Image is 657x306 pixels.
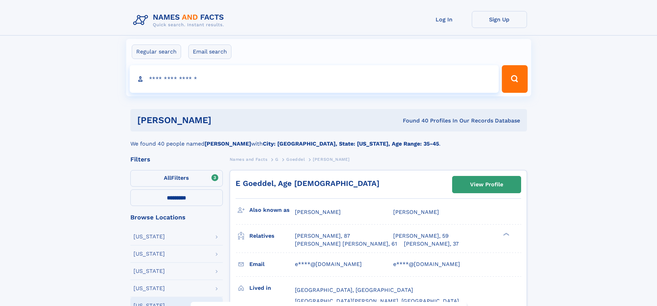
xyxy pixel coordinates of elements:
div: Browse Locations [130,214,223,220]
div: [US_STATE] [133,234,165,239]
label: Email search [188,45,231,59]
label: Regular search [132,45,181,59]
span: [GEOGRAPHIC_DATA][PERSON_NAME], [GEOGRAPHIC_DATA] [295,298,459,304]
div: Filters [130,156,223,162]
b: [PERSON_NAME] [205,140,251,147]
div: [US_STATE] [133,268,165,274]
a: [PERSON_NAME], 59 [393,232,449,240]
span: Goeddel [286,157,305,162]
button: Search Button [502,65,527,93]
a: Goeddel [286,155,305,164]
img: Logo Names and Facts [130,11,230,30]
a: [PERSON_NAME] [PERSON_NAME], 61 [295,240,397,248]
span: [PERSON_NAME] [295,209,341,215]
a: Names and Facts [230,155,268,164]
b: City: [GEOGRAPHIC_DATA], State: [US_STATE], Age Range: 35-45 [263,140,439,147]
h3: Lived in [249,282,295,294]
h3: Email [249,258,295,270]
h1: [PERSON_NAME] [137,116,307,125]
div: ❯ [501,232,510,237]
a: View Profile [452,176,521,193]
div: Found 40 Profiles In Our Records Database [307,117,520,125]
a: Log In [417,11,472,28]
span: All [164,175,171,181]
a: [PERSON_NAME], 37 [404,240,459,248]
label: Filters [130,170,223,187]
span: [PERSON_NAME] [313,157,350,162]
div: View Profile [470,177,503,193]
a: G [275,155,279,164]
span: [PERSON_NAME] [393,209,439,215]
a: E Goeddel, Age [DEMOGRAPHIC_DATA] [236,179,379,188]
h3: Relatives [249,230,295,242]
span: G [275,157,279,162]
span: [GEOGRAPHIC_DATA], [GEOGRAPHIC_DATA] [295,287,413,293]
div: We found 40 people named with . [130,131,527,148]
input: search input [130,65,499,93]
a: Sign Up [472,11,527,28]
div: [US_STATE] [133,251,165,257]
h3: Also known as [249,204,295,216]
a: [PERSON_NAME], 87 [295,232,350,240]
div: [US_STATE] [133,286,165,291]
